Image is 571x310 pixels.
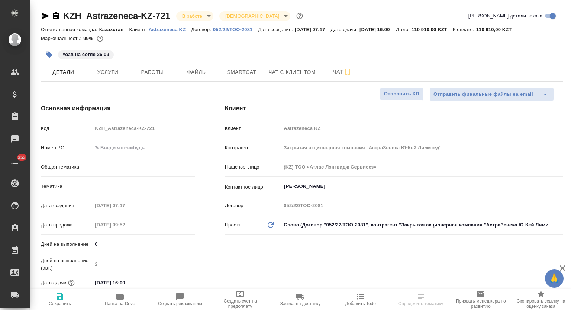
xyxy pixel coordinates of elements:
button: Доп статусы указывают на важность/срочность заказа [295,11,304,21]
p: Номер PO [41,144,92,151]
button: 203.31 RUB; 0.00 KZT; [95,34,105,43]
input: ✎ Введи что-нибудь [92,239,195,249]
p: Дата сдачи: [331,27,359,32]
span: Чат с клиентом [268,68,316,77]
span: Работы [135,68,170,77]
p: Казахстан [99,27,129,32]
p: Дата создания [41,202,92,209]
a: Astrazeneca KZ [149,26,191,32]
input: Пустое поле [92,259,195,270]
input: Пустое поле [281,142,563,153]
span: Файлы [179,68,215,77]
p: Дата продажи [41,221,92,229]
span: 353 [13,154,30,161]
p: Дней на выполнение [41,241,92,248]
p: Договор: [191,27,213,32]
span: Smartcat [224,68,259,77]
div: В работе [219,11,290,21]
div: ​ [92,180,195,193]
button: Добавить тэг [41,46,57,63]
div: Слова (Договор "052/22/ТОО-2081", контрагент "Закрытая акционерная компания "АстраЗенека Ю-Кей Ли... [281,219,563,231]
p: [DATE] 07:17 [295,27,331,32]
span: озв на согле 26.09 [57,51,114,57]
div: ​ [92,161,195,173]
button: Создать рекламацию [150,289,210,310]
p: Контактное лицо [225,183,281,191]
p: 99% [83,36,95,41]
p: Наше юр. лицо [225,163,281,171]
div: В работе [176,11,213,21]
p: Ответственная команда: [41,27,99,32]
button: Open [559,186,560,187]
input: Пустое поле [92,219,157,230]
button: Создать счет на предоплату [210,289,270,310]
button: 🙏 [545,269,564,288]
button: Скопировать ссылку для ЯМессенджера [41,12,50,20]
span: Чат [325,67,360,76]
span: Заявка на доставку [280,301,320,306]
input: ✎ Введи что-нибудь [92,277,157,288]
a: KZH_Astrazeneca-KZ-721 [63,11,170,21]
span: 🙏 [548,271,561,286]
p: 110 910,00 KZT [412,27,453,32]
span: Папка на Drive [105,301,135,306]
p: Общая тематика [41,163,92,171]
input: Пустое поле [92,123,195,134]
input: Пустое поле [281,123,563,134]
p: [DATE] 16:00 [359,27,396,32]
span: Отправить КП [384,90,419,98]
button: Скопировать ссылку [52,12,61,20]
button: Если добавить услуги и заполнить их объемом, то дата рассчитается автоматически [67,278,76,288]
p: Итого: [396,27,412,32]
p: Дата сдачи [41,279,67,287]
input: Пустое поле [281,200,563,211]
span: Скопировать ссылку на оценку заказа [515,298,567,309]
span: Призвать менеджера по развитию [455,298,506,309]
span: Услуги [90,68,126,77]
span: Создать рекламацию [158,301,202,306]
a: 052/22/ТОО-2081 [213,26,258,32]
input: ✎ Введи что-нибудь [92,142,195,153]
button: Определить тематику [391,289,451,310]
p: Дата создания: [258,27,294,32]
span: Определить тематику [398,301,443,306]
button: Папка на Drive [90,289,150,310]
p: Маржинальность: [41,36,83,41]
p: 052/22/ТОО-2081 [213,27,258,32]
p: Клиент [225,125,281,132]
p: К оплате: [453,27,476,32]
p: Astrazeneca KZ [149,27,191,32]
p: Дней на выполнение (авт.) [41,257,92,272]
svg: Подписаться [343,68,352,76]
span: Отправить финальные файлы на email [433,90,533,99]
h4: Основная информация [41,104,195,113]
button: Призвать менеджера по развитию [451,289,511,310]
button: Отправить финальные файлы на email [429,88,537,101]
button: Отправить КП [380,88,423,101]
a: 353 [2,152,28,170]
h4: Клиент [225,104,563,113]
span: Добавить Todo [345,301,376,306]
button: Сохранить [30,289,90,310]
p: #озв на согле 26.09 [62,51,109,58]
span: [PERSON_NAME] детали заказа [468,12,542,20]
span: Сохранить [49,301,71,306]
button: Добавить Todo [330,289,391,310]
button: Заявка на доставку [270,289,330,310]
button: Скопировать ссылку на оценку заказа [511,289,571,310]
p: Проект [225,221,241,229]
p: Контрагент [225,144,281,151]
p: Договор [225,202,281,209]
input: Пустое поле [92,200,157,211]
button: [DEMOGRAPHIC_DATA] [223,13,281,19]
p: Тематика [41,183,92,190]
button: В работе [180,13,204,19]
div: split button [429,88,554,101]
span: Детали [45,68,81,77]
p: Клиент: [129,27,148,32]
input: Пустое поле [281,161,563,172]
p: 110 910,00 KZT [476,27,517,32]
p: Код [41,125,92,132]
span: Создать счет на предоплату [214,298,266,309]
